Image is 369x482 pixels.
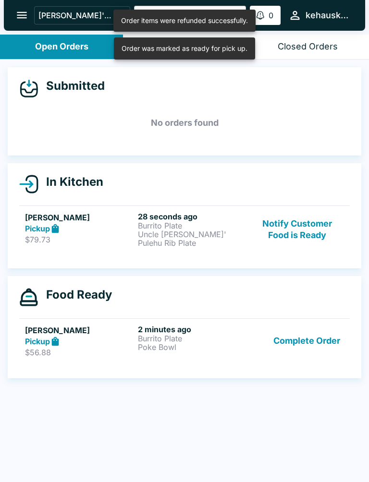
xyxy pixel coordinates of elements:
[38,288,112,302] h4: Food Ready
[284,5,354,25] button: kehauskitchen
[306,10,350,21] div: kehauskitchen
[122,40,247,57] div: Order was marked as ready for pick up.
[278,41,338,52] div: Closed Orders
[138,334,247,343] p: Burrito Plate
[38,175,103,189] h4: In Kitchen
[270,325,344,358] button: Complete Order
[25,325,134,336] h5: [PERSON_NAME]
[138,325,247,334] h6: 2 minutes ago
[25,235,134,244] p: $79.73
[25,348,134,357] p: $56.88
[138,230,247,247] p: Uncle [PERSON_NAME]' Pulehu Rib Plate
[38,79,105,93] h4: Submitted
[138,212,247,221] h6: 28 seconds ago
[121,12,248,29] div: Order items were refunded successfully.
[25,337,50,346] strong: Pickup
[251,212,344,247] button: Notify Customer Food is Ready
[38,11,112,20] p: [PERSON_NAME]'s Kitchen
[19,106,350,140] h5: No orders found
[25,212,134,223] h5: [PERSON_NAME]
[19,205,350,253] a: [PERSON_NAME]Pickup$79.7328 seconds agoBurrito PlateUncle [PERSON_NAME]' Pulehu Rib PlateNotify C...
[138,343,247,351] p: Poke Bowl
[35,41,88,52] div: Open Orders
[269,11,273,20] p: 0
[25,224,50,233] strong: Pickup
[10,3,34,27] button: open drawer
[34,6,130,24] button: [PERSON_NAME]'s Kitchen
[138,221,247,230] p: Burrito Plate
[19,318,350,363] a: [PERSON_NAME]Pickup$56.882 minutes agoBurrito PlatePoke BowlComplete Order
